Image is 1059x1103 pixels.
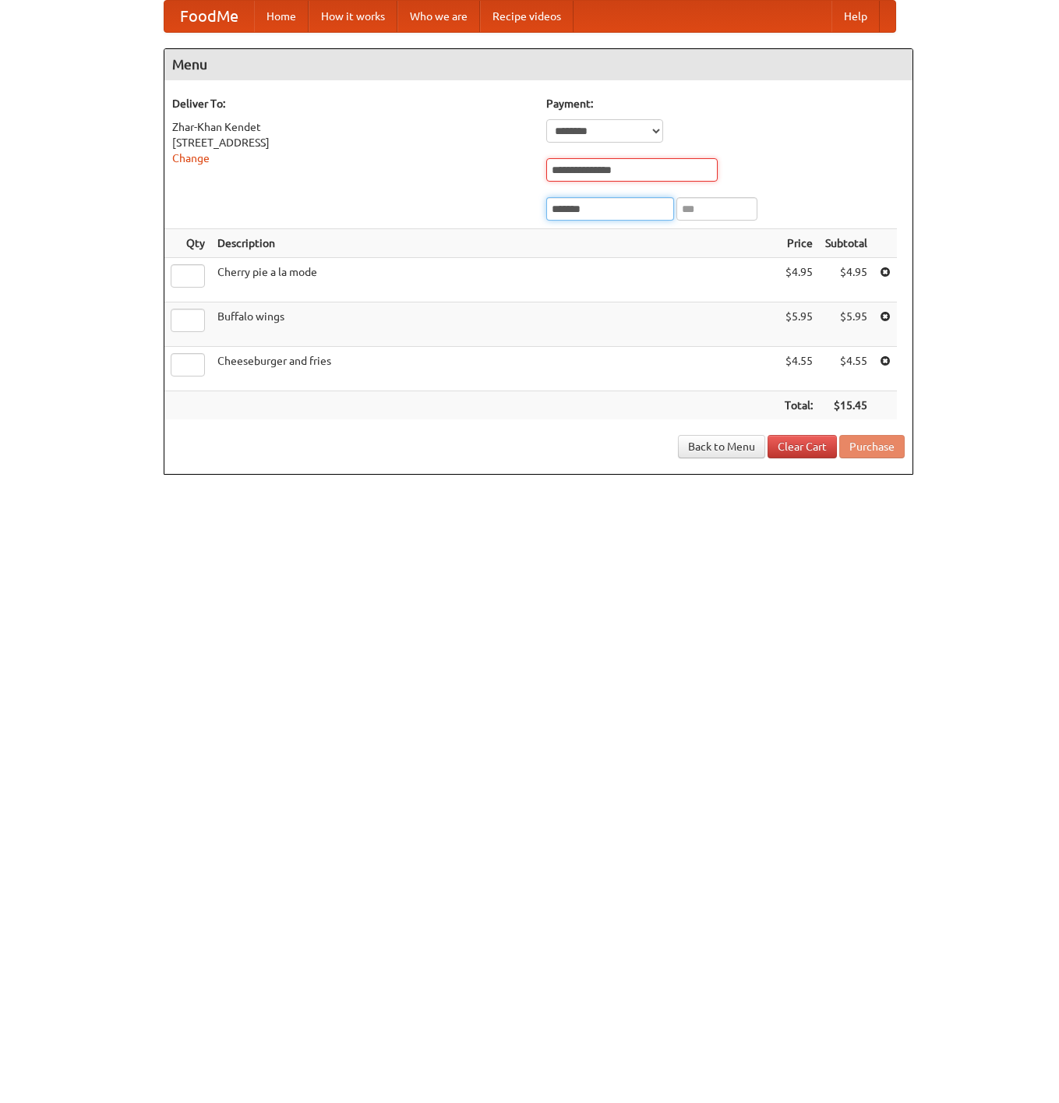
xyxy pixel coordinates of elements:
th: Description [211,229,778,258]
td: $4.55 [778,347,819,391]
td: $4.55 [819,347,874,391]
td: Cheeseburger and fries [211,347,778,391]
td: $4.95 [778,258,819,302]
a: How it works [309,1,397,32]
td: Cherry pie a la mode [211,258,778,302]
td: Buffalo wings [211,302,778,347]
a: Who we are [397,1,480,32]
h4: Menu [164,49,913,80]
a: Back to Menu [678,435,765,458]
th: $15.45 [819,391,874,420]
th: Qty [164,229,211,258]
td: $5.95 [819,302,874,347]
th: Subtotal [819,229,874,258]
div: Zhar-Khan Kendet [172,119,531,135]
td: $4.95 [819,258,874,302]
div: [STREET_ADDRESS] [172,135,531,150]
h5: Deliver To: [172,96,531,111]
a: Change [172,152,210,164]
a: Clear Cart [768,435,837,458]
a: Help [831,1,880,32]
td: $5.95 [778,302,819,347]
h5: Payment: [546,96,905,111]
a: FoodMe [164,1,254,32]
button: Purchase [839,435,905,458]
th: Total: [778,391,819,420]
a: Recipe videos [480,1,574,32]
a: Home [254,1,309,32]
th: Price [778,229,819,258]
